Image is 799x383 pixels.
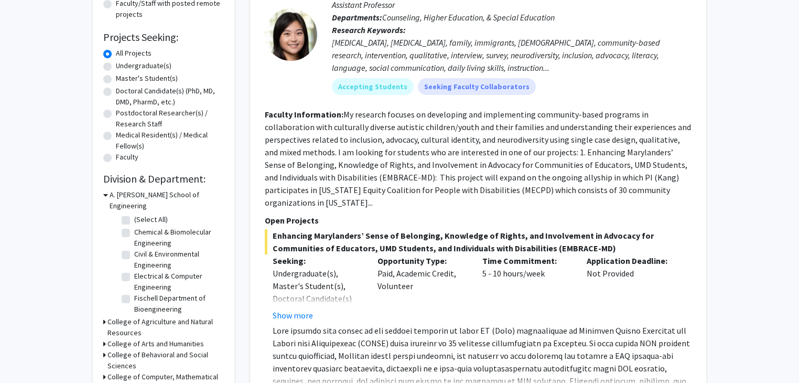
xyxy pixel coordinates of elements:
[134,293,221,315] label: Fischell Department of Bioengineering
[273,254,362,267] p: Seeking:
[273,267,362,330] div: Undergraduate(s), Master's Student(s), Doctoral Candidate(s) (PhD, MD, DMD, PharmD, etc.)
[116,48,152,59] label: All Projects
[332,12,382,23] b: Departments:
[107,338,204,349] h3: College of Arts and Humanities
[116,130,224,152] label: Medical Resident(s) / Medical Fellow(s)
[103,31,224,44] h2: Projects Seeking:
[265,109,691,208] fg-read-more: My research focuses on developing and implementing community-based programs in collaboration with...
[110,189,224,211] h3: A. [PERSON_NAME] School of Engineering
[382,12,555,23] span: Counseling, Higher Education, & Special Education
[134,214,168,225] label: (Select All)
[107,349,224,371] h3: College of Behavioral and Social Sciences
[265,229,692,254] span: Enhancing Marylanders’ Sense of Belonging, Knowledge of Rights, and Involvement in Advocacy for C...
[265,109,343,120] b: Faculty Information:
[482,254,571,267] p: Time Commitment:
[116,73,178,84] label: Master's Student(s)
[134,315,221,337] label: Materials Science & Engineering
[116,108,224,130] label: Postdoctoral Researcher(s) / Research Staff
[116,60,171,71] label: Undergraduate(s)
[332,36,692,74] div: [MEDICAL_DATA], [MEDICAL_DATA], family, immigrants, [DEMOGRAPHIC_DATA], community-based research,...
[370,254,474,322] div: Paid, Academic Credit, Volunteer
[8,336,45,375] iframe: Chat
[134,249,221,271] label: Civil & Environmental Engineering
[273,309,313,322] button: Show more
[474,254,579,322] div: 5 - 10 hours/week
[332,78,414,95] mat-chip: Accepting Students
[103,173,224,185] h2: Division & Department:
[134,227,221,249] label: Chemical & Biomolecular Engineering
[107,316,224,338] h3: College of Agriculture and Natural Resources
[587,254,676,267] p: Application Deadline:
[418,78,536,95] mat-chip: Seeking Faculty Collaborators
[265,214,692,227] p: Open Projects
[579,254,684,322] div: Not Provided
[332,25,406,35] b: Research Keywords:
[134,271,221,293] label: Electrical & Computer Engineering
[377,254,467,267] p: Opportunity Type:
[116,86,224,108] label: Doctoral Candidate(s) (PhD, MD, DMD, PharmD, etc.)
[116,152,138,163] label: Faculty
